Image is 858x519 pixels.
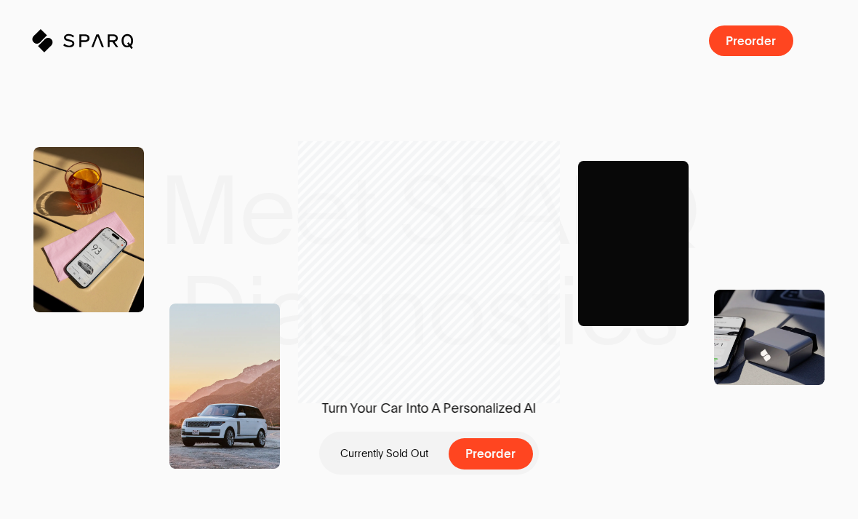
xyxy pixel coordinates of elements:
[298,399,559,417] span: Turn Your Car Into A Personalized AI
[709,25,793,56] button: Preorder a SPARQ Diagnostics Device
[714,290,825,385] img: Product Shot of a SPARQ Diagnostics Device
[33,147,144,312] img: SPARQ app open in an iPhone on the Table
[466,448,516,460] span: Preorder
[169,304,280,469] img: Range Rover Scenic Shot
[726,35,777,47] span: Preorder
[321,399,536,417] span: Turn Your Car Into A Personalized AI
[449,438,533,469] button: Preorder
[340,446,428,461] p: Currently Sold Out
